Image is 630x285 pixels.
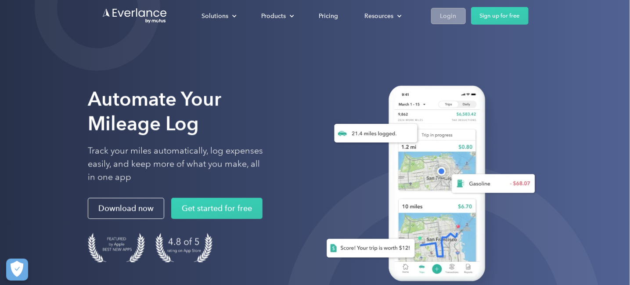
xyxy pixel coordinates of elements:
button: Cookies Settings [6,259,28,281]
img: 4.9 out of 5 stars on the app store [155,233,212,263]
a: Download now [88,198,164,219]
div: Solutions [202,11,229,22]
img: Badge for Featured by Apple Best New Apps [88,233,145,263]
div: Products [262,11,286,22]
p: Track your miles automatically, log expenses easily, and keep more of what you make, all in one app [88,144,263,184]
a: Sign up for free [471,7,529,25]
strong: Automate Your Mileage Log [88,87,221,135]
div: Resources [356,8,409,24]
div: Login [440,11,457,22]
div: Solutions [193,8,244,24]
div: Resources [365,11,394,22]
a: Go to homepage [102,7,168,24]
a: Login [431,8,466,24]
a: Get started for free [171,198,263,219]
div: Products [253,8,302,24]
a: Pricing [310,8,347,24]
div: Pricing [319,11,338,22]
